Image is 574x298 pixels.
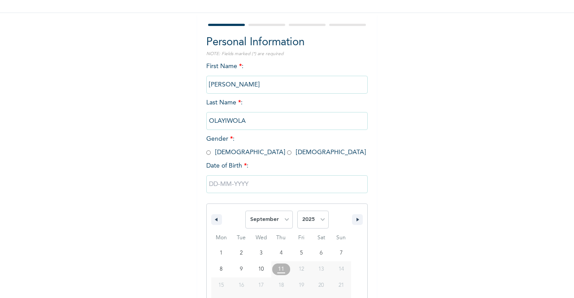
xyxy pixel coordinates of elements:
[220,245,222,261] span: 1
[271,231,291,245] span: Thu
[291,277,311,294] button: 19
[240,245,243,261] span: 2
[331,261,351,277] button: 14
[206,76,368,94] input: Enter your first name
[211,245,231,261] button: 1
[318,277,324,294] span: 20
[271,277,291,294] button: 18
[240,261,243,277] span: 9
[220,261,222,277] span: 8
[291,261,311,277] button: 12
[258,277,264,294] span: 17
[299,277,304,294] span: 19
[320,245,322,261] span: 6
[339,277,344,294] span: 21
[206,99,368,124] span: Last Name :
[258,261,264,277] span: 10
[211,261,231,277] button: 8
[206,136,366,155] span: Gender : [DEMOGRAPHIC_DATA] [DEMOGRAPHIC_DATA]
[218,277,224,294] span: 15
[260,245,262,261] span: 3
[331,231,351,245] span: Sun
[239,277,244,294] span: 16
[231,231,252,245] span: Tue
[271,245,291,261] button: 4
[340,245,343,261] span: 7
[318,261,324,277] span: 13
[300,245,303,261] span: 5
[331,245,351,261] button: 7
[206,35,368,51] h2: Personal Information
[278,261,284,277] span: 11
[206,63,368,88] span: First Name :
[291,231,311,245] span: Fri
[291,245,311,261] button: 5
[280,245,283,261] span: 4
[251,245,271,261] button: 3
[211,277,231,294] button: 15
[206,51,368,57] p: NOTE: Fields marked (*) are required
[331,277,351,294] button: 21
[206,175,368,193] input: DD-MM-YYYY
[251,261,271,277] button: 10
[311,277,331,294] button: 20
[271,261,291,277] button: 11
[231,277,252,294] button: 16
[299,261,304,277] span: 12
[231,261,252,277] button: 9
[339,261,344,277] span: 14
[278,277,284,294] span: 18
[311,261,331,277] button: 13
[251,277,271,294] button: 17
[211,231,231,245] span: Mon
[206,161,248,171] span: Date of Birth :
[311,231,331,245] span: Sat
[311,245,331,261] button: 6
[231,245,252,261] button: 2
[206,112,368,130] input: Enter your last name
[251,231,271,245] span: Wed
